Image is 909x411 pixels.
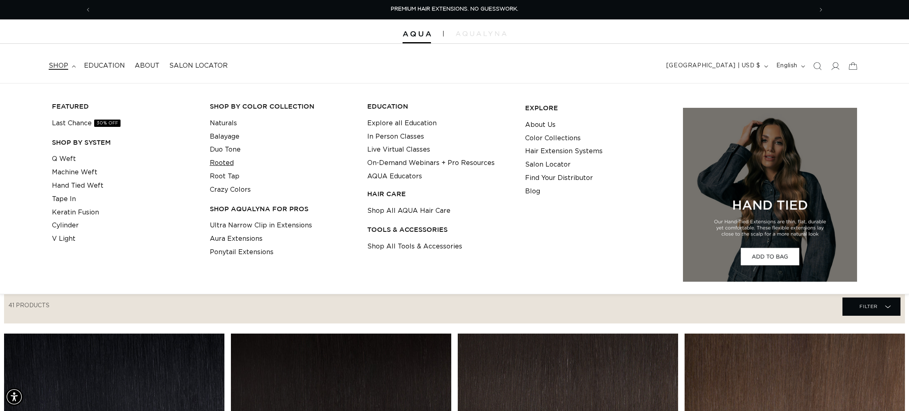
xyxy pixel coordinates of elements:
a: Naturals [210,117,237,130]
summary: Filter [842,298,900,316]
a: Ultra Narrow Clip in Extensions [210,219,312,232]
button: Next announcement [812,2,830,17]
h3: FEATURED [52,102,197,111]
a: Duo Tone [210,143,241,156]
iframe: Chat Widget [868,372,909,411]
a: Shop All AQUA Hair Care [367,204,450,218]
a: Last Chance30% OFF [52,117,121,130]
summary: Search [808,57,826,75]
button: English [771,58,808,74]
a: Blog [525,185,540,198]
a: Keratin Fusion [52,206,99,219]
h3: Shop AquaLyna for Pros [210,205,355,213]
span: 41 products [9,303,50,308]
a: Find Your Distributor [525,171,593,185]
span: English [776,62,797,70]
a: Salon Locator [164,57,233,75]
a: Cylinder [52,219,79,232]
span: PREMIUM HAIR EXTENSIONS. NO GUESSWORK. [391,6,518,12]
a: V Light [52,232,75,246]
h3: TOOLS & ACCESSORIES [367,225,513,234]
button: Previous announcement [79,2,97,17]
button: [GEOGRAPHIC_DATA] | USD $ [661,58,771,74]
a: Tape In [52,193,76,206]
a: Rooted [210,156,234,170]
a: Machine Weft [52,166,97,179]
span: [GEOGRAPHIC_DATA] | USD $ [666,62,760,70]
span: Education [84,62,125,70]
a: Crazy Colors [210,183,251,197]
a: Education [79,57,130,75]
a: Color Collections [525,132,581,145]
h3: SHOP BY SYSTEM [52,138,197,147]
span: 30% OFF [94,120,121,127]
a: AQUA Educators [367,170,422,183]
a: About Us [525,118,556,132]
a: Hair Extension Systems [525,145,603,158]
div: Accessibility Menu [5,388,23,406]
summary: shop [44,57,79,75]
img: aqualyna.com [456,31,506,36]
a: In Person Classes [367,130,424,143]
img: Aqua Hair Extensions [403,31,431,37]
span: Filter [859,299,878,314]
a: Explore all Education [367,117,437,130]
span: Salon Locator [169,62,228,70]
a: Q Weft [52,152,76,166]
h3: EXPLORE [525,104,670,112]
a: About [130,57,164,75]
a: Aura Extensions [210,232,263,246]
a: Balayage [210,130,239,143]
span: shop [49,62,68,70]
a: On-Demand Webinars + Pro Resources [367,156,495,170]
a: Salon Locator [525,158,571,171]
a: Hand Tied Weft [52,179,103,193]
a: Ponytail Extensions [210,246,274,259]
a: Root Tap [210,170,239,183]
a: Shop All Tools & Accessories [367,240,462,253]
a: Live Virtual Classes [367,143,430,156]
span: About [135,62,159,70]
h3: EDUCATION [367,102,513,111]
h3: HAIR CARE [367,190,513,198]
h3: Shop by Color Collection [210,102,355,111]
